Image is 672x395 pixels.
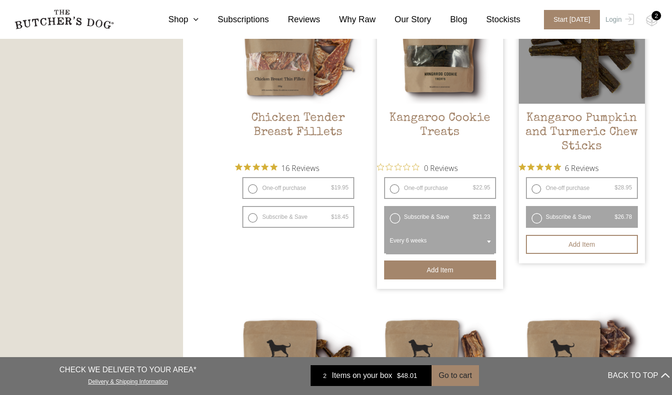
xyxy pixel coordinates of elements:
[519,161,598,175] button: Rated 5 out of 5 stars from 6 reviews. Jump to reviews.
[318,371,332,380] div: 2
[269,13,320,26] a: Reviews
[526,206,638,228] label: Subscribe & Save
[384,260,496,279] button: Add item
[242,177,354,199] label: One-off purchase
[311,365,432,386] a: 2 Items on your box $48.01
[377,111,503,156] h2: Kangaroo Cookie Treats
[149,13,199,26] a: Shop
[59,364,196,376] p: CHECK WE DELIVER TO YOUR AREA*
[615,184,618,191] span: $
[331,214,334,220] span: $
[320,13,376,26] a: Why Raw
[473,184,476,191] span: $
[526,177,638,199] label: One-off purchase
[473,214,476,220] span: $
[615,214,632,220] bdi: 26.78
[384,177,496,199] label: One-off purchase
[199,13,269,26] a: Subscriptions
[332,370,392,381] span: Items on your box
[652,11,661,20] div: 2
[431,13,467,26] a: Blog
[331,184,349,191] bdi: 19.95
[235,161,319,175] button: Rated 4.9 out of 5 stars from 16 reviews. Jump to reviews.
[534,10,603,29] a: Start [DATE]
[281,161,319,175] span: 16 Reviews
[519,111,645,156] h2: Kangaroo Pumpkin and Turmeric Chew Sticks
[384,206,496,228] label: Subscribe & Save
[376,13,431,26] a: Our Story
[88,376,168,385] a: Delivery & Shipping Information
[615,184,632,191] bdi: 28.95
[235,111,361,156] h2: Chicken Tender Breast Fillets
[331,214,349,220] bdi: 18.45
[377,161,458,175] button: Rated 0 out of 5 stars from 0 reviews. Jump to reviews.
[565,161,598,175] span: 6 Reviews
[331,184,334,191] span: $
[544,10,600,29] span: Start [DATE]
[432,365,479,386] button: Go to cart
[467,13,520,26] a: Stockists
[608,364,670,387] button: BACK TO TOP
[386,230,494,254] span: Every 6 weeks
[473,184,490,191] bdi: 22.95
[424,161,458,175] span: 0 Reviews
[526,235,638,254] button: Add item
[646,14,658,27] img: TBD_Cart-Empty.png
[397,372,417,379] bdi: 48.01
[603,10,634,29] a: Login
[473,214,490,220] bdi: 21.23
[386,230,494,251] span: Every 6 weeks
[242,206,354,228] label: Subscribe & Save
[615,214,618,220] span: $
[397,372,401,379] span: $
